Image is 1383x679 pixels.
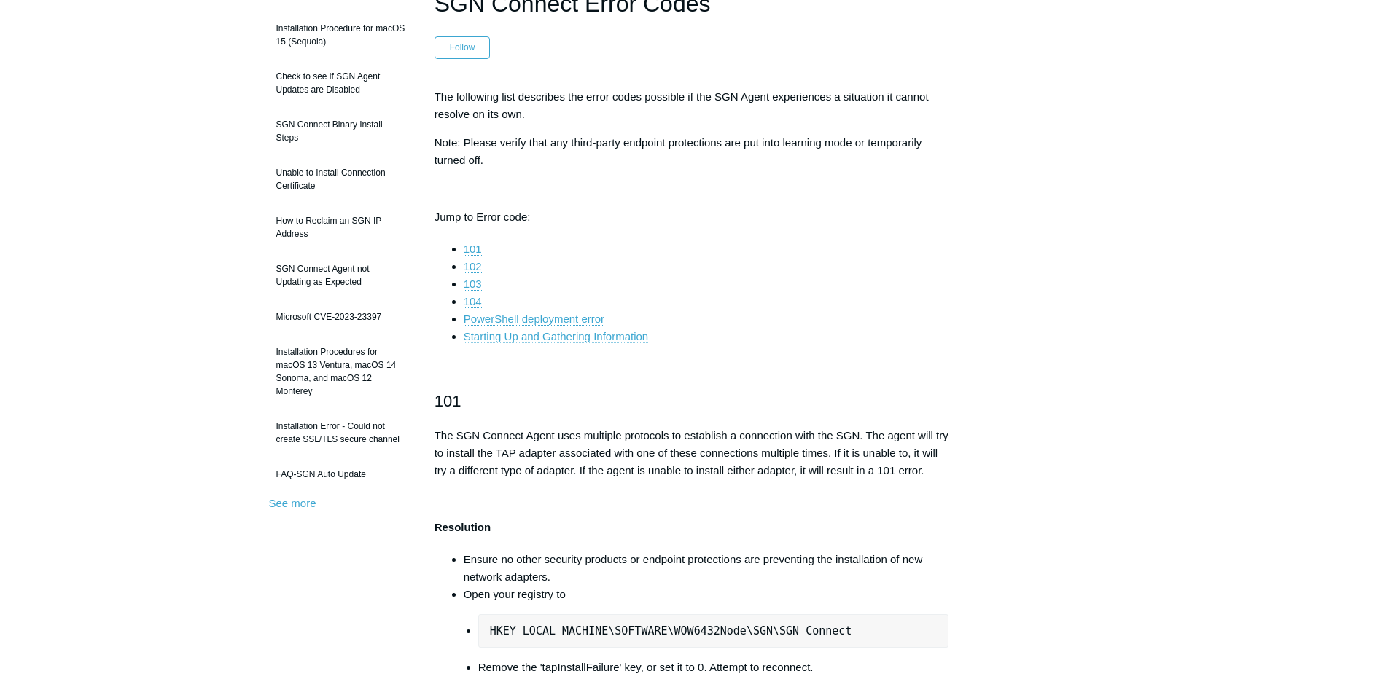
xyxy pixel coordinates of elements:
p: Jump to Error code: [435,208,949,226]
p: The following list describes the error codes possible if the SGN Agent experiences a situation it... [435,88,949,123]
a: 101 [464,243,482,256]
a: Check to see if SGN Agent Updates are Disabled [269,63,413,103]
a: Starting Up and Gathering Information [464,330,648,343]
strong: Resolution [435,521,491,533]
a: 103 [464,278,482,291]
a: SGN Connect Binary Install Steps [269,111,413,152]
a: See more [269,497,316,509]
a: 104 [464,295,482,308]
a: How to Reclaim an SGN IP Address [269,207,413,248]
a: Microsoft CVE-2023-23397 [269,303,413,331]
p: The SGN Connect Agent uses multiple protocols to establish a connection with the SGN. The agent w... [435,427,949,479]
a: 102 [464,260,482,273]
li: Ensure no other security products or endpoint protections are preventing the installation of new ... [464,551,949,586]
a: Unable to Install Connection Certificate [269,159,413,200]
a: Installation Error - Could not create SSL/TLS secure channel [269,412,413,453]
a: PowerShell deployment error [464,313,604,326]
a: SGN Connect Agent not Updating as Expected [269,255,413,296]
button: Follow Article [435,36,491,58]
p: Note: Please verify that any third-party endpoint protections are put into learning mode or tempo... [435,134,949,169]
a: FAQ-SGN Auto Update [269,460,413,488]
a: Installation Procedure for macOS 15 (Sequoia) [269,15,413,55]
pre: HKEY_LOCAL_MACHINE\SOFTWARE\WOW6432Node\SGN\SGN Connect [478,614,949,648]
h2: 101 [435,388,949,414]
a: Installation Procedures for macOS 13 Ventura, macOS 14 Sonoma, and macOS 12 Monterey [269,338,413,405]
